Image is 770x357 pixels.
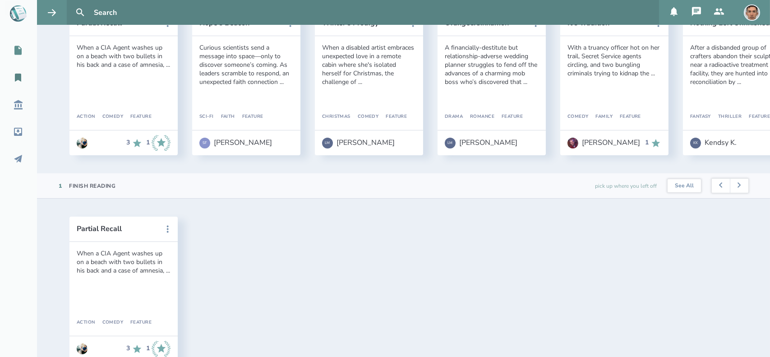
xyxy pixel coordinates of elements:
[77,249,171,275] div: When a CIA Agent washes up on a beach with two bullets in his back and a case of amnesia, ...
[214,139,272,147] div: [PERSON_NAME]
[123,114,152,120] div: Feature
[567,114,589,120] div: Comedy
[126,345,130,352] div: 3
[337,139,395,147] div: [PERSON_NAME]
[350,114,379,120] div: Comedy
[589,114,613,120] div: Family
[645,138,661,148] div: 1 Recommends
[668,179,701,193] button: See All
[59,182,62,190] div: 1
[95,114,124,120] div: Comedy
[744,5,760,21] img: user_1756948650-crop.jpg
[567,138,578,148] img: user_1718118867-crop.jpg
[378,114,407,120] div: Feature
[567,43,661,78] div: With a truancy officer hot on her trail, Secret Service agents circling, and two bungling crimina...
[445,138,456,148] div: LM
[77,320,95,325] div: Action
[711,114,742,120] div: Thriller
[126,341,143,357] div: 3 Recommends
[214,114,235,120] div: Faith
[77,133,88,153] a: Go to Anthony Miguel Cantu's profile
[445,114,463,120] div: Drama
[69,182,116,190] div: Finish Reading
[463,114,494,120] div: Romance
[77,225,158,233] button: Partial Recall
[77,114,95,120] div: Action
[445,43,539,86] div: A financially-destitute but relationship-adverse wedding planner struggles to fend off the advanc...
[322,43,416,86] div: When a disabled artist embraces unexpected love in a remote cabin where she's isolated herself fo...
[126,135,143,151] div: 3 Recommends
[199,133,272,153] a: SF[PERSON_NAME]
[322,138,333,148] div: LM
[77,43,171,69] div: When a CIA Agent washes up on a beach with two bullets in his back and a case of amnesia, ...
[582,139,640,147] div: [PERSON_NAME]
[123,320,152,325] div: Feature
[595,173,657,198] div: pick up where you left off
[690,114,711,120] div: Fantasy
[459,139,517,147] div: [PERSON_NAME]
[322,114,350,120] div: Christmas
[445,133,517,153] a: LM[PERSON_NAME]
[199,138,210,148] div: SF
[126,139,130,146] div: 3
[690,138,701,148] div: KK
[690,133,737,153] a: KKKendsy K.
[645,139,649,146] div: 1
[146,341,171,357] div: 1 Industry Recommends
[146,135,171,151] div: 1 Industry Recommends
[494,114,523,120] div: Feature
[567,133,640,153] a: [PERSON_NAME]
[199,43,293,86] div: Curious scientists send a message into space—only to discover someone’s coming. As leaders scramb...
[199,114,214,120] div: Sci-Fi
[77,343,88,354] img: user_1673573717-crop.jpg
[742,114,770,120] div: Feature
[146,139,150,146] div: 1
[235,114,263,120] div: Feature
[705,139,737,147] div: Kendsy K.
[322,133,395,153] a: LM[PERSON_NAME]
[77,138,88,148] img: user_1673573717-crop.jpg
[613,114,641,120] div: Feature
[95,320,124,325] div: Comedy
[146,345,150,352] div: 1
